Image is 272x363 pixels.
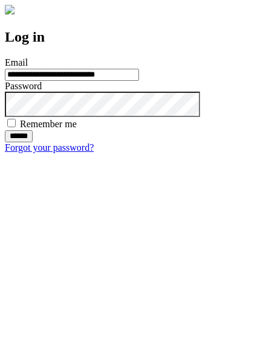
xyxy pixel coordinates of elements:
[20,119,77,129] label: Remember me
[5,142,94,153] a: Forgot your password?
[5,5,15,14] img: logo-4e3dc11c47720685a147b03b5a06dd966a58ff35d612b21f08c02c0306f2b779.png
[5,29,267,45] h2: Log in
[5,57,28,68] label: Email
[5,81,42,91] label: Password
